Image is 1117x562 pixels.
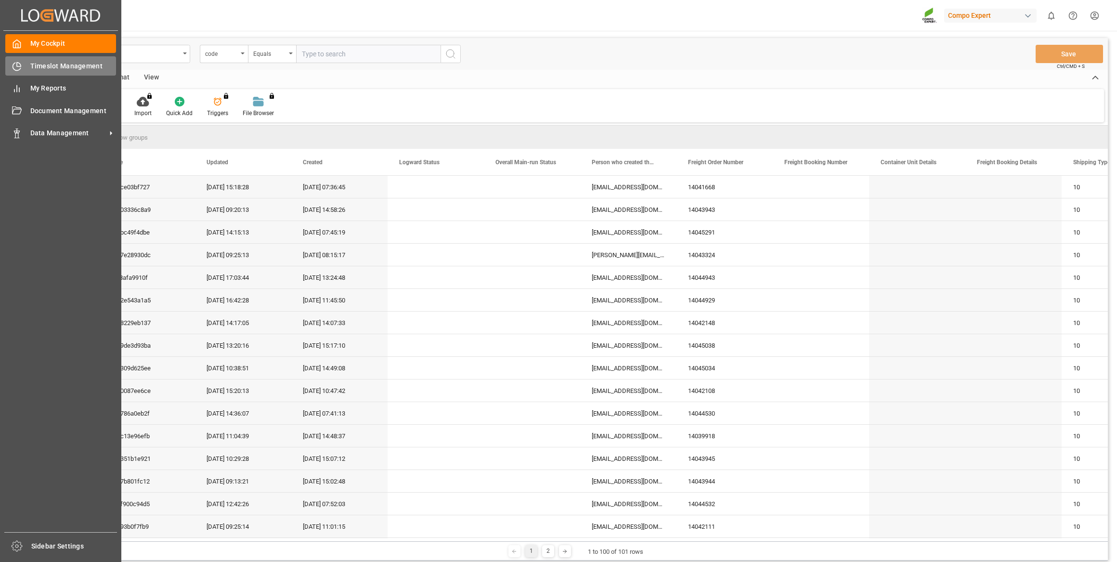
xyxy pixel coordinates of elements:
div: [DATE] 07:45:19 [291,221,388,243]
div: 06e786a0eb2f [99,402,195,424]
div: code [205,47,238,58]
span: Shipping Type [1073,159,1110,166]
input: Type to search [296,45,441,63]
button: Compo Expert [944,6,1040,25]
div: 14041668 [676,176,773,198]
div: edc7b801fc12 [99,470,195,492]
div: 1 [525,545,537,557]
div: [DATE] 17:03:44 [195,266,291,288]
div: [DATE] 10:47:42 [291,379,388,402]
div: 14046386 [676,538,773,560]
div: [DATE] 14:17:05 [195,312,291,334]
div: [EMAIL_ADDRESS][DOMAIN_NAME] [580,447,676,470]
a: My Cockpit [5,34,116,53]
div: [EMAIL_ADDRESS][DOMAIN_NAME] [580,176,676,198]
div: 167309d625ee [99,357,195,379]
span: Timeslot Management [30,61,117,71]
button: Help Center [1062,5,1084,26]
div: [DATE] 15:07:12 [291,447,388,470]
div: [DATE] 14:58:26 [291,198,388,221]
div: [DATE] 11:01:15 [291,515,388,537]
div: [EMAIL_ADDRESS][DOMAIN_NAME] [580,470,676,492]
div: [DATE] 08:15:17 [291,244,388,266]
div: [DATE] 09:25:13 [195,244,291,266]
div: 2b5ce03bf727 [99,176,195,198]
div: [DATE] 15:20:13 [195,379,291,402]
div: [DATE] 14:07:33 [291,312,388,334]
div: [DATE] 11:04:39 [195,425,291,447]
div: [EMAIL_ADDRESS][DOMAIN_NAME] [580,334,676,356]
div: e79351b1e921 [99,447,195,470]
span: Created [303,159,323,166]
span: Ctrl/CMD + S [1057,63,1085,70]
span: Freight Booking Number [784,159,847,166]
div: [EMAIL_ADDRESS][DOMAIN_NAME] [580,493,676,515]
div: [DATE] 14:48:37 [291,425,388,447]
div: [EMAIL_ADDRESS][DOMAIN_NAME] [580,425,676,447]
button: Save [1036,45,1103,63]
div: 2 [542,545,554,557]
div: 4fb8afa9910f [99,266,195,288]
div: 14045034 [676,357,773,379]
div: Quick Add [166,109,193,118]
div: [PERSON_NAME][EMAIL_ADDRESS][PERSON_NAME][DOMAIN_NAME] [580,244,676,266]
div: [DATE] 14:15:13 [195,221,291,243]
span: My Reports [30,83,117,93]
div: [DATE] 16:42:28 [195,289,291,311]
div: [DATE] 14:53:15 [195,538,291,560]
div: [DATE] 09:25:14 [195,515,291,537]
div: 14044532 [676,493,773,515]
div: [EMAIL_ADDRESS][DOMAIN_NAME] [580,357,676,379]
div: [EMAIL_ADDRESS][DOMAIN_NAME] [580,266,676,288]
div: View [137,70,166,86]
div: [DATE] 07:41:13 [291,402,388,424]
span: Logward Status [399,159,440,166]
div: 75b9de3d93ba [99,334,195,356]
button: search button [441,45,461,63]
span: Data Management [30,128,106,138]
div: 14044530 [676,402,773,424]
span: My Cockpit [30,39,117,49]
div: [DATE] 15:17:10 [291,334,388,356]
span: Document Management [30,106,117,116]
div: [EMAIL_ADDRESS][DOMAIN_NAME] [580,312,676,334]
button: open menu [200,45,248,63]
div: [DATE] 15:02:48 [291,470,388,492]
span: Container Unit Details [881,159,936,166]
div: [DATE] 15:18:28 [195,176,291,198]
div: [PERSON_NAME][EMAIL_ADDRESS][PERSON_NAME][DOMAIN_NAME] [580,538,676,560]
div: [DATE] 14:49:08 [291,357,388,379]
div: [EMAIL_ADDRESS][DOMAIN_NAME] [580,198,676,221]
div: [DATE] 12:42:26 [195,493,291,515]
div: 14042108 [676,379,773,402]
div: 5fd591e345e2 [99,538,195,560]
div: [DATE] 10:42:12 [291,538,388,560]
div: 14043945 [676,447,773,470]
div: 891f900c94d5 [99,493,195,515]
div: 14043944 [676,470,773,492]
span: Updated [207,159,228,166]
div: e86c13e96efb [99,425,195,447]
span: Freight Booking Details [977,159,1037,166]
div: Equals [253,47,286,58]
div: [DATE] 07:36:45 [291,176,388,198]
div: 14043324 [676,244,773,266]
div: 1797e28930dc [99,244,195,266]
div: 14045038 [676,334,773,356]
div: 14044943 [676,266,773,288]
button: open menu [248,45,296,63]
div: Compo Expert [944,9,1037,23]
span: Freight Order Number [688,159,743,166]
span: Sidebar Settings [31,541,117,551]
div: [EMAIL_ADDRESS][DOMAIN_NAME] [580,515,676,537]
div: [EMAIL_ADDRESS][DOMAIN_NAME] [580,221,676,243]
div: 94e93b0f7fb9 [99,515,195,537]
div: [EMAIL_ADDRESS][DOMAIN_NAME] [580,402,676,424]
div: 5c103336c8a9 [99,198,195,221]
div: 1662e543a1a5 [99,289,195,311]
div: 5678229eb137 [99,312,195,334]
div: 14044929 [676,289,773,311]
div: [DATE] 09:20:13 [195,198,291,221]
div: [DATE] 10:38:51 [195,357,291,379]
div: [EMAIL_ADDRESS][DOMAIN_NAME] [580,289,676,311]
